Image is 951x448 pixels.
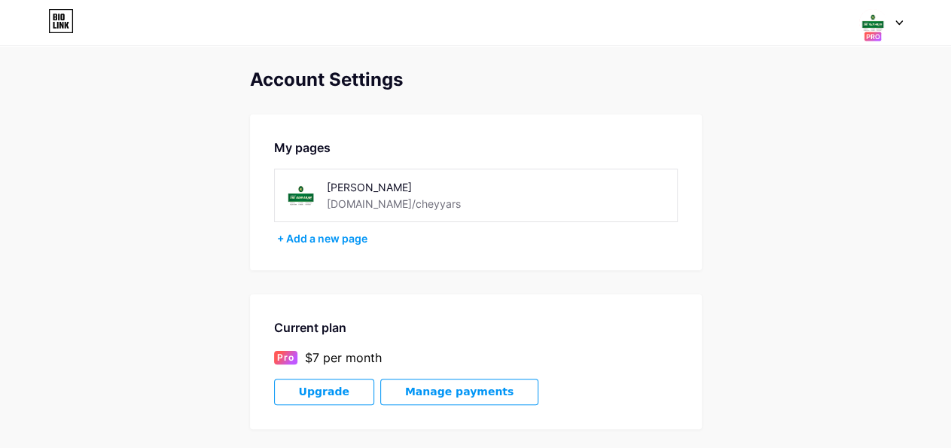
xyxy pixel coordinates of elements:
[299,386,349,398] span: Upgrade
[277,351,294,364] span: Pro
[405,386,514,398] span: Manage payments
[274,318,678,337] div: Current plan
[380,379,538,405] button: Manage payments
[327,179,540,195] div: [PERSON_NAME]
[327,196,461,212] div: [DOMAIN_NAME]/cheyyars
[284,178,318,212] img: cheyyars
[274,139,678,157] div: My pages
[277,231,678,246] div: + Add a new page
[858,8,887,37] img: Cheyyar Sri Kumaran Pvt Ltd
[305,349,382,367] div: $7 per month
[274,379,374,405] button: Upgrade
[250,69,702,90] div: Account Settings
